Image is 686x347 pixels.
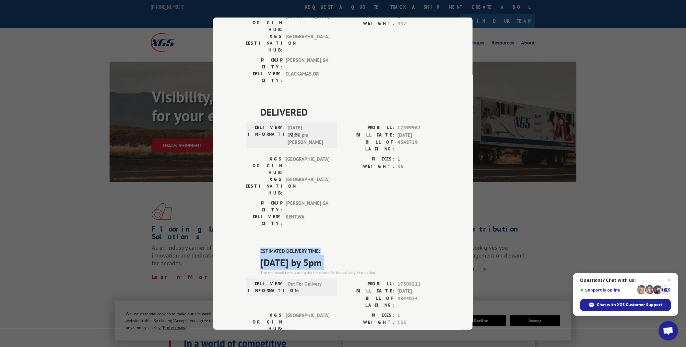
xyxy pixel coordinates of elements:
span: 1 [397,312,440,319]
span: Out For Delivery [288,280,331,294]
label: XGS ORIGIN HUB: [246,13,282,33]
span: 133 [397,319,440,327]
span: [GEOGRAPHIC_DATA] [286,13,329,33]
span: 4844024 [397,295,440,308]
span: [GEOGRAPHIC_DATA] [286,176,329,197]
span: [PERSON_NAME] , GA [286,57,329,70]
span: 17308211 [397,280,440,288]
label: WEIGHT: [343,319,394,327]
span: 442 [397,20,440,27]
label: DELIVERY INFORMATION: [248,124,284,146]
span: Support is online [580,288,635,293]
label: PICKUP CITY: [246,57,282,70]
span: [PERSON_NAME] , GA [286,200,329,213]
label: PIECES: [343,156,394,163]
label: ESTIMATED DELIVERY TIME: [260,248,440,255]
span: [DATE] 01:08 pm [PERSON_NAME] [288,124,331,146]
span: CLACKAMAS , OR [286,70,329,84]
span: 12499962 [397,124,440,132]
div: The estimated time is using the time zone for the delivery destination. [260,269,440,275]
span: [DATE] [397,288,440,295]
a: Open chat [659,321,678,341]
label: BILL OF LADING: [343,139,394,152]
label: PROBILL: [343,280,394,288]
label: PICKUP CITY: [246,200,282,213]
label: XGS DESTINATION HUB: [246,176,282,197]
span: 4348729 [397,139,440,152]
label: XGS ORIGIN HUB: [246,312,282,332]
label: BILL OF LADING: [343,295,394,308]
span: [DATE] by 5pm [260,255,440,269]
span: [DATE] [397,131,440,139]
span: KENT , WA [286,213,329,227]
label: DELIVERY INFORMATION: [248,280,284,294]
span: 1 [397,156,440,163]
label: WEIGHT: [343,163,394,170]
label: XGS ORIGIN HUB: [246,156,282,176]
span: [GEOGRAPHIC_DATA] [286,33,329,54]
span: [GEOGRAPHIC_DATA] [286,312,329,332]
span: Chat with XGS Customer Support [597,302,663,308]
label: WEIGHT: [343,20,394,27]
label: PROBILL: [343,124,394,132]
label: PIECES: [343,312,394,319]
span: [GEOGRAPHIC_DATA] [286,156,329,176]
label: DELIVERY CITY: [246,213,282,227]
label: XGS DESTINATION HUB: [246,33,282,54]
label: DELIVERY CITY: [246,70,282,84]
span: Questions? Chat with us! [580,278,671,283]
span: Chat with XGS Customer Support [580,299,671,311]
label: BILL DATE: [343,288,394,295]
span: DELIVERED [260,105,440,119]
span: 36 [397,163,440,170]
label: BILL DATE: [343,131,394,139]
